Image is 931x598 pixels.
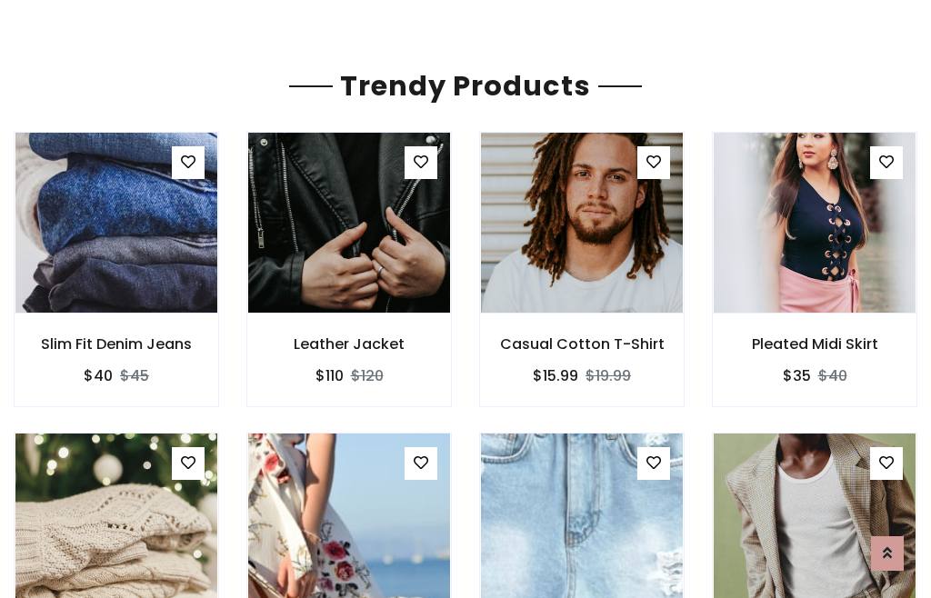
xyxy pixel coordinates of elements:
[351,365,384,386] del: $120
[533,367,578,384] h6: $15.99
[84,367,113,384] h6: $40
[120,365,149,386] del: $45
[818,365,847,386] del: $40
[713,335,916,353] h6: Pleated Midi Skirt
[15,335,218,353] h6: Slim Fit Denim Jeans
[783,367,811,384] h6: $35
[315,367,344,384] h6: $110
[586,365,631,386] del: $19.99
[480,335,684,353] h6: Casual Cotton T-Shirt
[247,335,451,353] h6: Leather Jacket
[333,66,598,105] span: Trendy Products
